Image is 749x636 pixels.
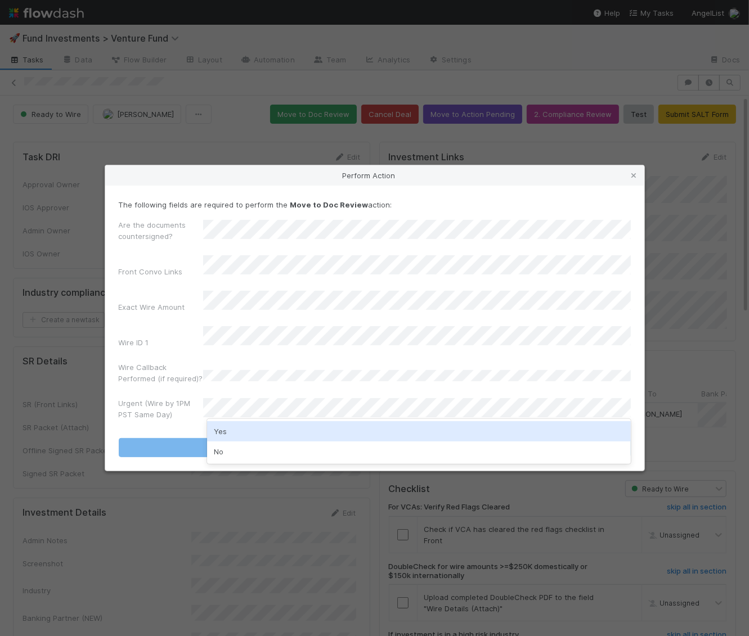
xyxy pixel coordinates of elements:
div: Perform Action [105,165,644,186]
div: No [207,441,631,462]
label: Front Convo Links [119,266,183,277]
strong: Move to Doc Review [290,200,369,209]
label: Wire ID 1 [119,337,149,348]
label: Are the documents countersigned? [119,219,203,242]
label: Exact Wire Amount [119,301,185,313]
label: Urgent (Wire by 1PM PST Same Day) [119,398,203,420]
button: Move to Doc Review [119,438,631,457]
p: The following fields are required to perform the action: [119,199,631,210]
div: Yes [207,421,631,441]
label: Wire Callback Performed (if required)? [119,362,203,384]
